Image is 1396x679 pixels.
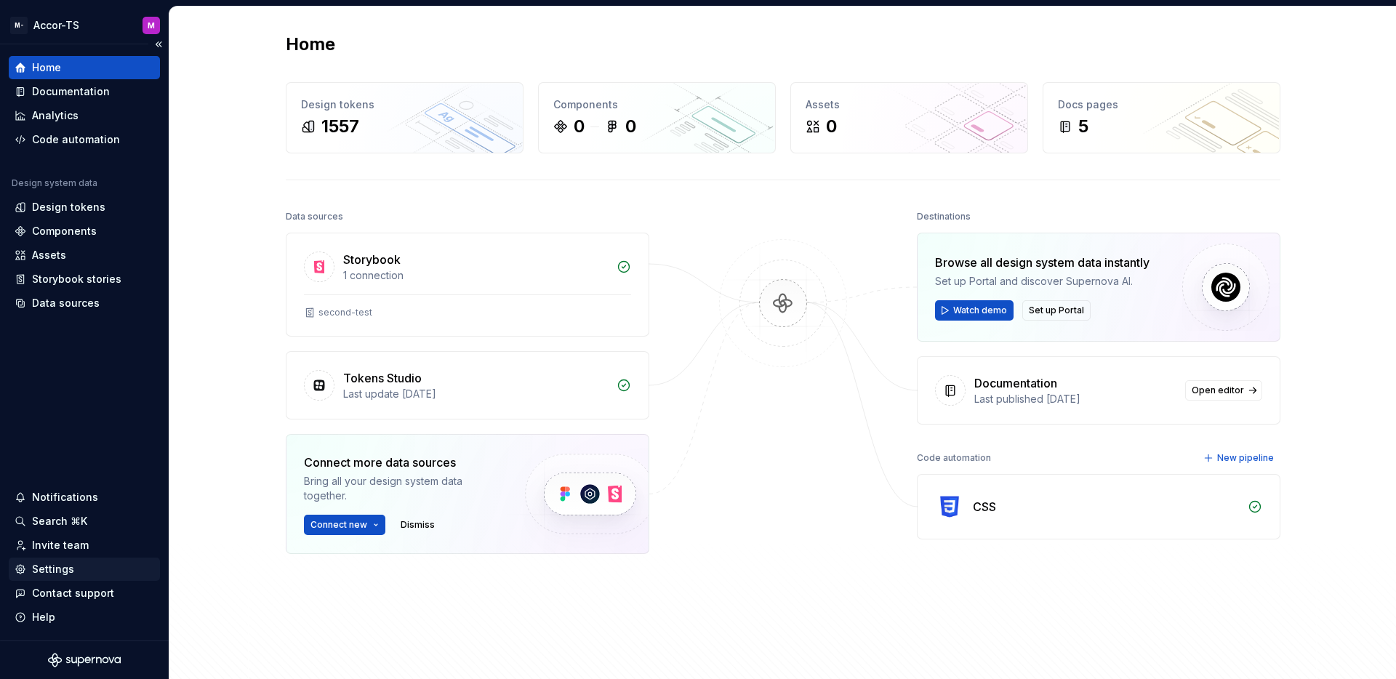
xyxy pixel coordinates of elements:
[286,233,649,337] a: Storybook1 connectionsecond-test
[286,206,343,227] div: Data sources
[1199,448,1280,468] button: New pipeline
[1078,115,1088,138] div: 5
[935,254,1150,271] div: Browse all design system data instantly
[917,448,991,468] div: Code automation
[32,490,98,505] div: Notifications
[9,606,160,629] button: Help
[32,224,97,238] div: Components
[790,82,1028,153] a: Assets0
[538,82,776,153] a: Components00
[32,610,55,624] div: Help
[318,307,372,318] div: second-test
[9,196,160,219] a: Design tokens
[9,128,160,151] a: Code automation
[32,84,110,99] div: Documentation
[9,510,160,533] button: Search ⌘K
[9,292,160,315] a: Data sources
[917,206,971,227] div: Destinations
[553,97,761,112] div: Components
[574,115,585,138] div: 0
[1058,97,1265,112] div: Docs pages
[974,374,1057,392] div: Documentation
[148,34,169,55] button: Collapse sidebar
[1022,300,1091,321] button: Set up Portal
[32,248,66,262] div: Assets
[625,115,636,138] div: 0
[953,305,1007,316] span: Watch demo
[935,274,1150,289] div: Set up Portal and discover Supernova AI.
[9,558,160,581] a: Settings
[304,454,500,471] div: Connect more data sources
[10,17,28,34] div: M-
[343,369,422,387] div: Tokens Studio
[974,392,1176,406] div: Last published [DATE]
[826,115,837,138] div: 0
[32,200,105,214] div: Design tokens
[321,115,359,138] div: 1557
[973,498,996,515] div: CSS
[806,97,1013,112] div: Assets
[1192,385,1244,396] span: Open editor
[1043,82,1280,153] a: Docs pages5
[32,586,114,600] div: Contact support
[32,108,79,123] div: Analytics
[301,97,508,112] div: Design tokens
[32,514,87,529] div: Search ⌘K
[3,9,166,41] button: M-Accor-TSM
[9,244,160,267] a: Assets
[32,272,121,286] div: Storybook stories
[310,519,367,531] span: Connect new
[9,486,160,509] button: Notifications
[32,562,74,576] div: Settings
[32,132,120,147] div: Code automation
[9,268,160,291] a: Storybook stories
[32,538,89,553] div: Invite team
[343,268,608,283] div: 1 connection
[48,653,121,667] svg: Supernova Logo
[33,18,79,33] div: Accor-TS
[9,104,160,127] a: Analytics
[9,80,160,103] a: Documentation
[394,515,441,535] button: Dismiss
[148,20,155,31] div: M
[32,60,61,75] div: Home
[1185,380,1262,401] a: Open editor
[286,33,335,56] h2: Home
[286,351,649,419] a: Tokens StudioLast update [DATE]
[343,387,608,401] div: Last update [DATE]
[1029,305,1084,316] span: Set up Portal
[401,519,435,531] span: Dismiss
[1217,452,1274,464] span: New pipeline
[286,82,523,153] a: Design tokens1557
[343,251,401,268] div: Storybook
[9,534,160,557] a: Invite team
[32,296,100,310] div: Data sources
[9,56,160,79] a: Home
[935,300,1014,321] button: Watch demo
[304,515,385,535] button: Connect new
[12,177,97,189] div: Design system data
[9,220,160,243] a: Components
[304,474,500,503] div: Bring all your design system data together.
[9,582,160,605] button: Contact support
